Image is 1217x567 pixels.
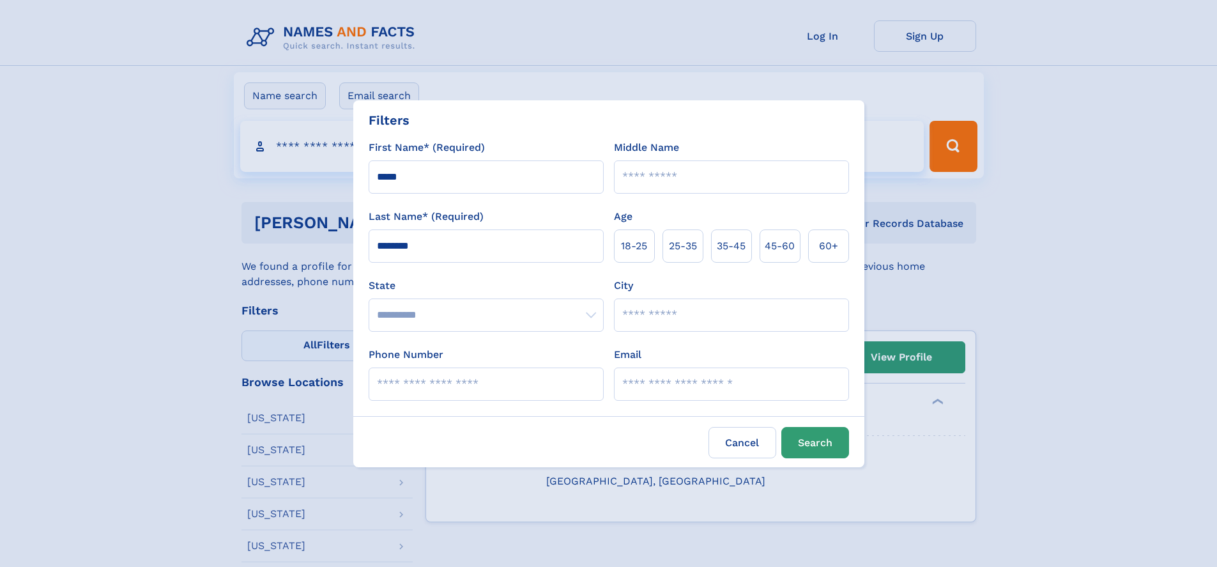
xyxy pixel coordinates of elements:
[369,111,409,130] div: Filters
[369,209,484,224] label: Last Name* (Required)
[621,238,647,254] span: 18‑25
[614,278,633,293] label: City
[369,347,443,362] label: Phone Number
[765,238,795,254] span: 45‑60
[717,238,746,254] span: 35‑45
[614,209,632,224] label: Age
[369,278,604,293] label: State
[369,140,485,155] label: First Name* (Required)
[708,427,776,458] label: Cancel
[614,347,641,362] label: Email
[614,140,679,155] label: Middle Name
[819,238,838,254] span: 60+
[669,238,697,254] span: 25‑35
[781,427,849,458] button: Search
